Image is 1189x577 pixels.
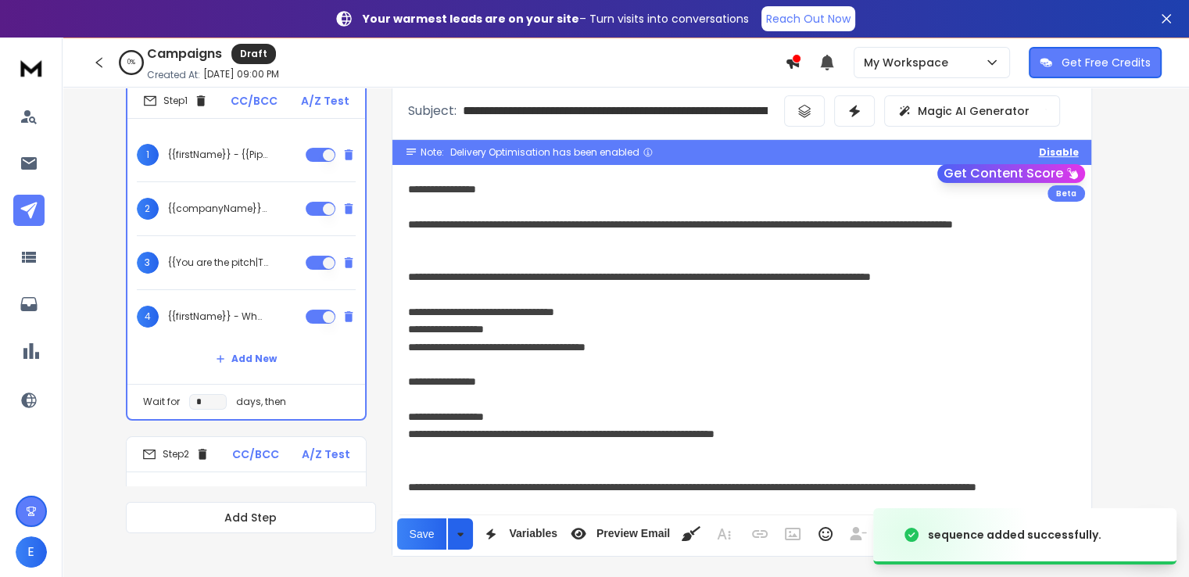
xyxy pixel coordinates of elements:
button: Magic AI Generator [884,95,1060,127]
span: Note: [421,146,444,159]
span: 3 [137,252,159,274]
p: My Workspace [864,55,954,70]
button: Insert Link (Ctrl+K) [745,518,775,550]
button: Clean HTML [676,518,706,550]
div: sequence added successfully. [928,527,1101,543]
div: Step 2 [142,447,210,461]
span: 1 [137,144,159,166]
button: Emoticons [811,518,840,550]
p: CC/BCC [231,93,278,109]
span: Variables [506,527,560,540]
button: Disable [1039,146,1079,159]
p: A/Z Test [302,446,350,462]
button: More Text [709,518,739,550]
p: Get Free Credits [1062,55,1151,70]
button: Add New [203,343,289,375]
button: Get Content Score [937,164,1085,183]
p: [DATE] 09:00 PM [203,68,279,81]
button: E [16,536,47,568]
span: Preview Email [593,527,673,540]
p: {{firstName}} - What one founder did before raising. [168,310,268,323]
div: Draft [231,44,276,64]
p: Magic AI Generator [918,103,1030,119]
p: 0 % [127,58,135,67]
button: Insert Image (Ctrl+P) [778,518,808,550]
p: – Turn visits into conversations [363,11,749,27]
h1: Campaigns [147,45,222,63]
p: Wait for [143,396,180,408]
img: logo [16,53,47,82]
button: Add Step [126,502,376,533]
button: Preview Email [564,518,673,550]
p: CC/BCC [232,446,279,462]
li: Step1CC/BCCA/Z Test1{{firstName}} - {{Pipeline Panic Button|Fix Your Funnel|Struggling Pipeline? ... [126,82,367,421]
p: {{companyName}}: {{Ready to raise|Raising soon|is your next raise coming up|gearing up to fundrai... [168,202,268,215]
div: Beta [1048,185,1085,202]
button: Insert Unsubscribe Link [843,518,873,550]
button: Get Free Credits [1029,47,1162,78]
span: 2 [137,198,159,220]
button: Save [397,518,447,550]
p: {{You are the pitch|The pitch? It’s you|Founder-led bottleneck: you|You + the pitch}} and {{the p... [168,256,268,269]
div: Step 1 [143,94,208,108]
div: Delivery Optimisation has been enabled [450,146,654,159]
p: days, then [236,396,286,408]
p: A/Z Test [301,93,349,109]
p: {{firstName}} - {{Pipeline Panic Button|Fix Your Funnel|Struggling Pipeline? Read This}} [168,149,268,161]
p: Created At: [147,69,200,81]
button: Variables [476,518,560,550]
strong: Your warmest leads are on your site [363,11,579,27]
p: Reach Out Now [766,11,851,27]
p: Subject: [408,102,457,120]
a: Reach Out Now [761,6,855,31]
span: 4 [137,306,159,328]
